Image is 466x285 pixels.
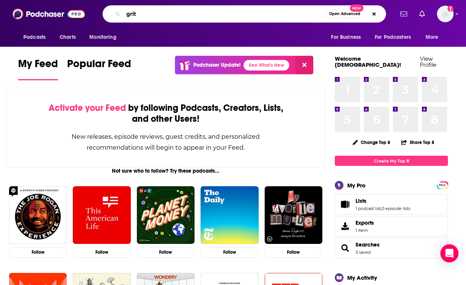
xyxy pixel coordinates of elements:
[73,247,130,258] button: Follow
[44,103,287,124] div: by following Podcasts, Creators, Lists, and other Users!
[326,30,370,44] button: open menu
[356,198,410,204] a: Lists
[335,216,448,236] a: Exports
[329,12,360,16] span: Open Advanced
[356,228,374,233] span: 1 item
[9,247,67,258] button: Follow
[67,57,131,75] span: Popular Feed
[123,8,326,20] input: Search podcasts, credits, & more...
[438,182,447,188] a: PRO
[347,274,377,281] div: My Activity
[335,238,448,258] span: Searches
[49,102,126,113] span: Activate your Feed
[440,244,458,262] div: Open Intercom Messenger
[437,6,454,22] span: Logged in as riccas
[18,57,58,75] span: My Feed
[437,6,454,22] img: User Profile
[416,8,428,20] a: Show notifications dropdown
[426,32,438,43] span: More
[356,219,374,226] span: Exports
[356,241,380,248] a: Searches
[401,135,435,150] button: Share Top 8
[420,55,436,68] a: View Profile
[9,186,67,244] img: The Joe Rogan Experience
[67,57,131,80] a: Popular Feed
[382,206,410,211] a: 0 episode lists
[331,32,361,43] span: For Business
[337,199,353,210] a: Lists
[18,30,55,44] button: open menu
[137,186,195,244] img: Planet Money
[347,182,366,189] div: My Pro
[397,8,410,20] a: Show notifications dropdown
[103,5,386,23] div: Search podcasts, credits, & more...
[326,9,364,18] button: Open AdvancedNew
[375,32,411,43] span: For Podcasters
[89,32,116,43] span: Monitoring
[370,30,422,44] button: open menu
[44,131,287,153] div: New releases, episode reviews, guest credits, and personalized recommendations will begin to appe...
[265,247,322,258] button: Follow
[335,55,401,68] a: Welcome [DEMOGRAPHIC_DATA]!
[12,7,85,21] img: Podchaser - Follow, Share and Rate Podcasts
[201,186,258,244] img: The Daily
[335,194,448,215] span: Lists
[244,60,289,70] a: See What's New
[201,247,258,258] button: Follow
[356,250,371,255] a: 3 saved
[448,6,454,12] svg: Add a profile image
[23,32,46,43] span: Podcasts
[84,30,126,44] button: open menu
[73,186,130,244] img: This American Life
[420,30,448,44] button: open menu
[356,198,366,204] span: Lists
[337,221,353,231] span: Exports
[6,168,325,174] div: Not sure who to follow? Try these podcasts...
[137,247,195,258] button: Follow
[193,62,241,68] p: Podchaser Update!
[348,138,395,147] button: Change Top 8
[337,243,353,253] a: Searches
[60,32,76,43] span: Charts
[265,186,322,244] img: My Favorite Murder with Karen Kilgariff and Georgia Hardstark
[350,5,363,12] span: New
[55,30,80,44] a: Charts
[18,57,58,80] a: My Feed
[335,156,448,166] a: Create My Top 8
[381,206,382,211] span: ,
[356,206,381,211] a: 1 podcast list
[437,6,454,22] button: Show profile menu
